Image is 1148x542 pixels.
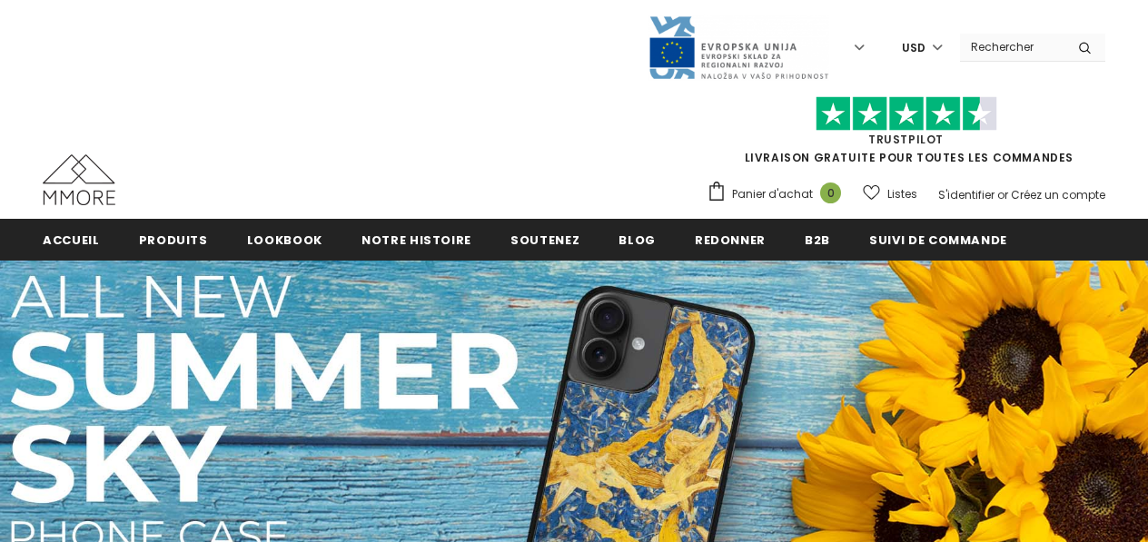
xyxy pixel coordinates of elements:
a: Suivi de commande [869,219,1007,260]
a: Javni Razpis [648,39,829,54]
span: Produits [139,232,208,249]
span: USD [902,39,925,57]
a: S'identifier [938,187,995,202]
span: B2B [805,232,830,249]
img: Faites confiance aux étoiles pilotes [816,96,997,132]
span: Panier d'achat [732,185,813,203]
span: or [997,187,1008,202]
span: Blog [619,232,656,249]
a: Lookbook [247,219,322,260]
span: Accueil [43,232,100,249]
span: soutenez [510,232,579,249]
a: Créez un compte [1011,187,1105,202]
span: Listes [887,185,917,203]
img: Cas MMORE [43,154,115,205]
span: Notre histoire [361,232,471,249]
a: Notre histoire [361,219,471,260]
a: B2B [805,219,830,260]
a: Redonner [695,219,766,260]
a: Panier d'achat 0 [707,181,850,208]
a: Blog [619,219,656,260]
a: Accueil [43,219,100,260]
span: Redonner [695,232,766,249]
input: Search Site [960,34,1064,60]
a: Listes [863,178,917,210]
span: 0 [820,182,841,203]
a: soutenez [510,219,579,260]
span: Suivi de commande [869,232,1007,249]
a: Produits [139,219,208,260]
span: LIVRAISON GRATUITE POUR TOUTES LES COMMANDES [707,104,1105,165]
img: Javni Razpis [648,15,829,81]
a: TrustPilot [868,132,944,147]
span: Lookbook [247,232,322,249]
